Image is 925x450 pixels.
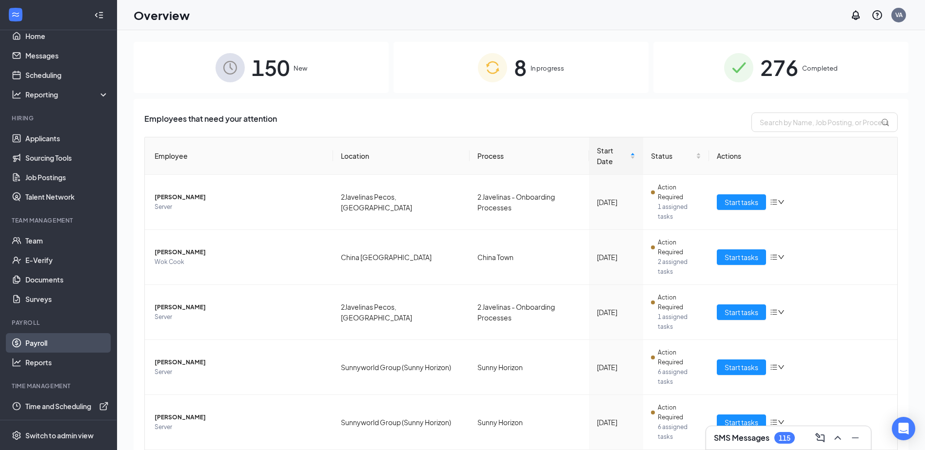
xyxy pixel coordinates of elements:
div: [DATE] [597,197,636,207]
span: Start tasks [725,252,758,262]
span: 6 assigned tasks [658,367,701,387]
h3: SMS Messages [714,432,769,443]
div: Reporting [25,90,109,99]
span: [PERSON_NAME] [155,302,325,312]
span: 8 [514,51,527,84]
span: bars [770,198,778,206]
div: [DATE] [597,252,636,262]
span: In progress [531,63,564,73]
span: down [778,254,785,261]
span: 1 assigned tasks [658,312,701,332]
th: Employee [145,137,333,175]
div: 115 [779,434,790,442]
div: VA [895,11,903,19]
a: Applicants [25,129,109,148]
span: bars [770,253,778,261]
span: 2 assigned tasks [658,257,701,277]
svg: Analysis [12,90,21,99]
div: Payroll [12,319,107,327]
span: Action Required [658,293,701,312]
svg: Settings [12,431,21,440]
a: Payroll [25,333,109,353]
a: Talent Network [25,187,109,206]
span: Server [155,312,325,322]
div: Hiring [12,114,107,122]
span: bars [770,363,778,371]
span: Start tasks [725,197,758,207]
svg: ComposeMessage [814,432,826,444]
span: down [778,199,785,206]
div: TIME MANAGEMENT [12,382,107,390]
span: bars [770,308,778,316]
a: Home [25,26,109,46]
input: Search by Name, Job Posting, or Process [751,112,898,132]
span: Completed [802,63,838,73]
td: 2 Javelinas - Onboarding Processes [470,285,589,340]
td: 2Javelinas Pecos, [GEOGRAPHIC_DATA] [333,175,470,230]
span: down [778,364,785,371]
button: Minimize [847,430,863,446]
span: 6 assigned tasks [658,422,701,442]
th: Status [643,137,709,175]
span: 1 assigned tasks [658,202,701,222]
span: Start tasks [725,417,758,428]
span: Wok Cook [155,257,325,267]
td: Sunnyworld Group (Sunny Horizon) [333,340,470,395]
span: down [778,309,785,316]
th: Actions [709,137,897,175]
svg: Collapse [94,10,104,20]
button: Start tasks [717,194,766,210]
svg: QuestionInfo [871,9,883,21]
svg: Minimize [849,432,861,444]
a: E-Verify [25,250,109,270]
a: Documents [25,270,109,289]
span: Status [651,150,694,161]
th: Process [470,137,589,175]
td: 2Javelinas Pecos, [GEOGRAPHIC_DATA] [333,285,470,340]
a: Scheduling [25,65,109,85]
span: Action Required [658,238,701,257]
th: Location [333,137,470,175]
td: Sunnyworld Group (Sunny Horizon) [333,395,470,450]
span: Action Required [658,348,701,367]
td: Sunny Horizon [470,340,589,395]
span: Employees that need your attention [144,112,277,132]
button: Start tasks [717,414,766,430]
div: Switch to admin view [25,431,94,440]
span: Start tasks [725,307,758,318]
button: Start tasks [717,304,766,320]
span: Action Required [658,183,701,202]
a: Reports [25,353,109,372]
a: Surveys [25,289,109,309]
td: China Town [470,230,589,285]
a: Job Postings [25,168,109,187]
button: Start tasks [717,359,766,375]
span: 150 [252,51,290,84]
svg: WorkstreamLogo [11,10,20,19]
a: Time and SchedulingExternalLink [25,396,109,416]
span: 276 [760,51,798,84]
a: Messages [25,46,109,65]
span: Server [155,367,325,377]
div: [DATE] [597,307,636,318]
svg: Notifications [850,9,862,21]
td: China [GEOGRAPHIC_DATA] [333,230,470,285]
td: Sunny Horizon [470,395,589,450]
span: down [778,419,785,426]
td: 2 Javelinas - Onboarding Processes [470,175,589,230]
div: Open Intercom Messenger [892,417,915,440]
div: [DATE] [597,362,636,373]
button: ChevronUp [830,430,846,446]
svg: ChevronUp [832,432,844,444]
button: ComposeMessage [812,430,828,446]
span: Server [155,202,325,212]
span: New [294,63,307,73]
div: [DATE] [597,417,636,428]
span: bars [770,418,778,426]
a: Sourcing Tools [25,148,109,168]
h1: Overview [134,7,190,23]
span: Action Required [658,403,701,422]
span: Start tasks [725,362,758,373]
span: Start Date [597,145,629,167]
div: Team Management [12,216,107,225]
